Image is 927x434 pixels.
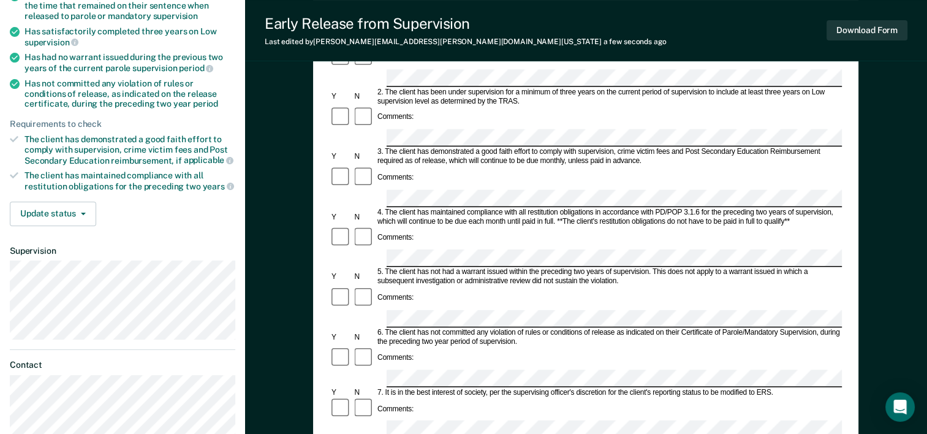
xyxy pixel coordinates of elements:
[376,148,842,166] div: 3. The client has demonstrated a good faith effort to comply with supervision, crime victim fees ...
[193,99,218,108] span: period
[330,92,352,101] div: Y
[603,37,667,46] span: a few seconds ago
[376,234,415,243] div: Comments:
[330,152,352,161] div: Y
[827,20,907,40] button: Download Form
[25,170,235,191] div: The client has maintained compliance with all restitution obligations for the preceding two
[25,26,235,47] div: Has satisfactorily completed three years on Low
[25,52,235,73] div: Has had no warrant issued during the previous two years of the current parole supervision
[153,11,198,21] span: supervision
[376,354,415,363] div: Comments:
[10,246,235,256] dt: Supervision
[353,333,376,342] div: N
[353,152,376,161] div: N
[10,119,235,129] div: Requirements to check
[203,181,234,191] span: years
[353,388,376,397] div: N
[376,388,842,397] div: 7. It is in the best interest of society, per the supervising officer's discretion for the client...
[25,37,78,47] span: supervision
[376,173,415,182] div: Comments:
[376,208,842,226] div: 4. The client has maintained compliance with all restitution obligations in accordance with PD/PO...
[25,78,235,109] div: Has not committed any violation of rules or conditions of release, as indicated on the release ce...
[330,388,352,397] div: Y
[376,268,842,286] div: 5. The client has not had a warrant issued within the preceding two years of supervision. This do...
[376,88,842,106] div: 2. The client has been under supervision for a minimum of three years on the current period of su...
[25,134,235,166] div: The client has demonstrated a good faith effort to comply with supervision, crime victim fees and...
[376,405,415,414] div: Comments:
[265,37,667,46] div: Last edited by [PERSON_NAME][EMAIL_ADDRESS][PERSON_NAME][DOMAIN_NAME][US_STATE]
[353,273,376,282] div: N
[330,333,352,342] div: Y
[184,155,233,165] span: applicable
[265,15,667,32] div: Early Release from Supervision
[330,213,352,222] div: Y
[179,63,213,73] span: period
[10,202,96,226] button: Update status
[885,392,915,422] div: Open Intercom Messenger
[376,328,842,346] div: 6. The client has not committed any violation of rules or conditions of release as indicated on t...
[10,360,235,370] dt: Contact
[376,294,415,303] div: Comments:
[376,113,415,122] div: Comments:
[353,92,376,101] div: N
[353,213,376,222] div: N
[330,273,352,282] div: Y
